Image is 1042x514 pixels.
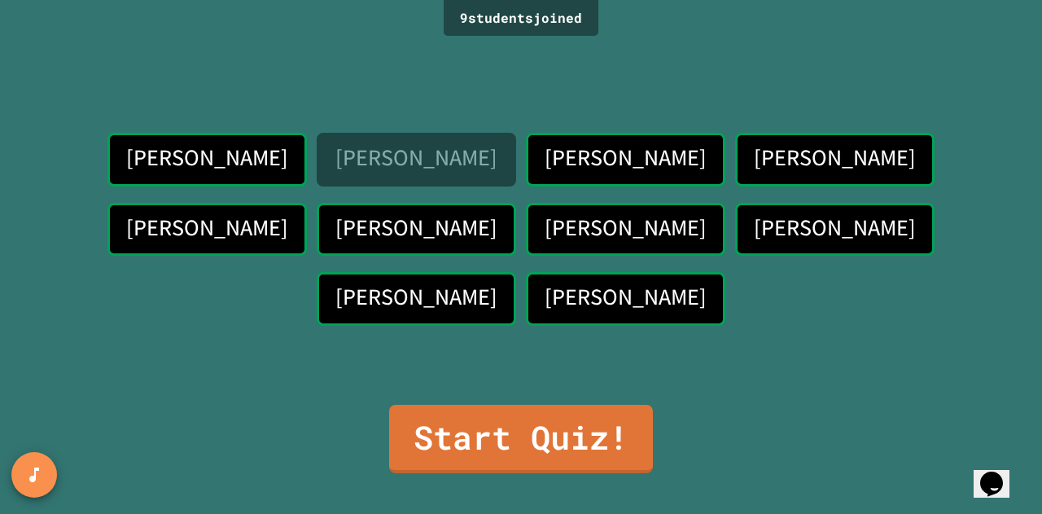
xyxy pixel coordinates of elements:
p: [PERSON_NAME] [335,284,496,310]
button: SpeedDial basic example [11,452,57,498]
p: [PERSON_NAME] [126,145,287,170]
p: [PERSON_NAME] [335,215,496,240]
iframe: chat widget [974,449,1026,498]
p: [PERSON_NAME] [126,215,287,240]
p: [PERSON_NAME] [754,145,914,170]
a: Start Quiz! [389,405,653,473]
p: [PERSON_NAME] [335,145,496,170]
p: [PERSON_NAME] [545,215,705,240]
p: [PERSON_NAME] [754,215,914,240]
p: [PERSON_NAME] [545,284,705,310]
p: [PERSON_NAME] [545,145,705,170]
